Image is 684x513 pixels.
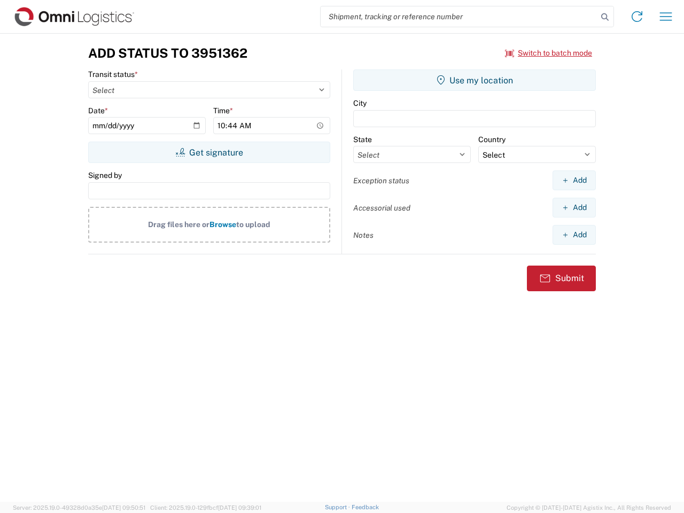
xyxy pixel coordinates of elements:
[353,69,596,91] button: Use my location
[505,44,592,62] button: Switch to batch mode
[88,142,330,163] button: Get signature
[507,503,671,512] span: Copyright © [DATE]-[DATE] Agistix Inc., All Rights Reserved
[236,220,270,229] span: to upload
[353,176,409,185] label: Exception status
[553,198,596,217] button: Add
[478,135,506,144] label: Country
[148,220,209,229] span: Drag files here or
[218,504,261,511] span: [DATE] 09:39:01
[150,504,261,511] span: Client: 2025.19.0-129fbcf
[353,203,410,213] label: Accessorial used
[352,504,379,510] a: Feedback
[213,106,233,115] label: Time
[553,170,596,190] button: Add
[353,230,374,240] label: Notes
[102,504,145,511] span: [DATE] 09:50:51
[88,106,108,115] label: Date
[88,45,247,61] h3: Add Status to 3951362
[13,504,145,511] span: Server: 2025.19.0-49328d0a35e
[209,220,236,229] span: Browse
[353,135,372,144] label: State
[527,266,596,291] button: Submit
[553,225,596,245] button: Add
[325,504,352,510] a: Support
[88,170,122,180] label: Signed by
[321,6,597,27] input: Shipment, tracking or reference number
[353,98,367,108] label: City
[88,69,138,79] label: Transit status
